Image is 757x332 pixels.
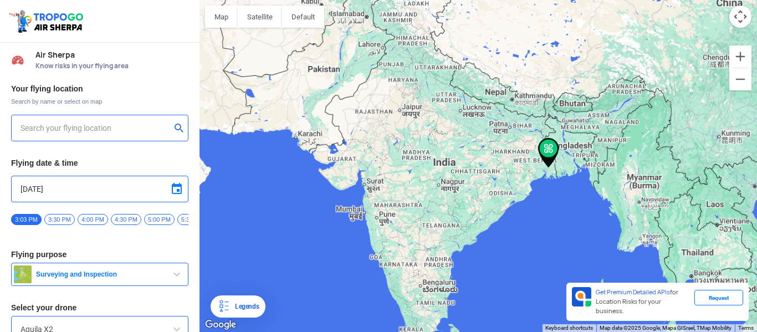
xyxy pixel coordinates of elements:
[21,182,179,196] input: Select Date
[35,62,188,70] span: Know risks in your flying area
[11,159,188,167] h3: Flying date & time
[32,270,170,279] span: Surveying and Inspection
[205,6,238,28] button: Show street map
[44,214,75,225] span: 3:30 PM
[729,45,751,68] button: Zoom in
[144,214,175,225] span: 5:00 PM
[694,290,743,305] div: Request
[738,325,754,331] a: Terms
[600,325,732,331] span: Map data ©2025 Google, Mapa GISrael, TMap Mobility
[729,68,751,90] button: Zoom out
[596,288,670,296] span: Get Premium Detailed APIs
[202,318,239,332] a: Open this area in Google Maps (opens a new window)
[35,50,188,59] span: Air Sherpa
[238,6,282,28] button: Show satellite imagery
[8,8,87,34] img: ic_tgdronemaps.svg
[14,265,32,283] img: survey.png
[591,287,694,316] div: for Location Risks for your business.
[572,287,591,307] img: Premium APIs
[111,214,141,225] span: 4:30 PM
[11,97,188,106] span: Search by name or select on map
[545,324,593,332] button: Keyboard shortcuts
[11,214,42,225] span: 3:03 PM
[177,214,208,225] span: 5:30 PM
[78,214,108,225] span: 4:00 PM
[231,300,259,313] div: Legends
[729,6,751,28] button: Map camera controls
[11,85,188,93] h3: Your flying location
[11,251,188,258] h3: Flying purpose
[202,318,239,332] img: Google
[11,53,24,67] img: Risk Scores
[11,263,188,286] button: Surveying and Inspection
[11,304,188,311] h3: Select your drone
[217,300,231,313] img: Legends
[21,121,171,135] input: Search your flying location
